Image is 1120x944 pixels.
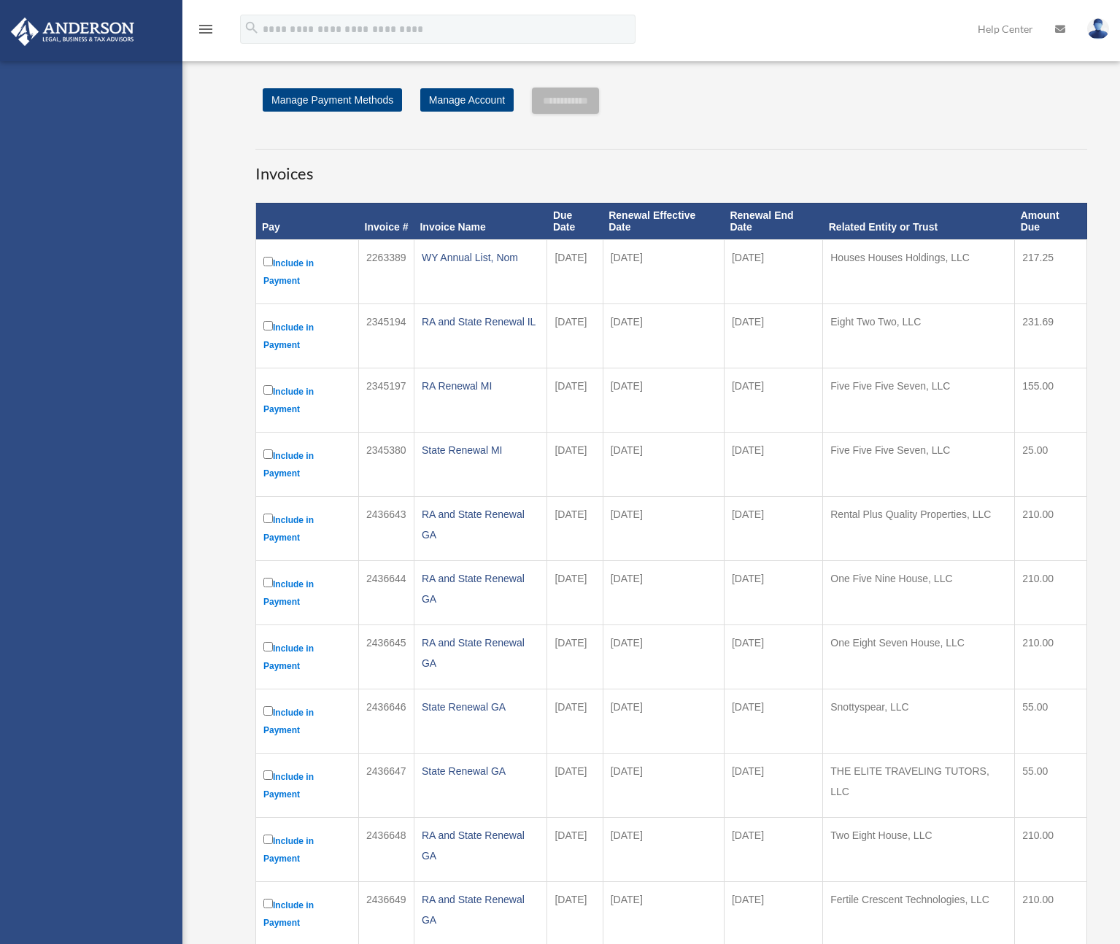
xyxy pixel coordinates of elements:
td: [DATE] [547,368,603,433]
input: Include in Payment [263,642,273,651]
input: Include in Payment [263,449,273,459]
td: 2345197 [359,368,414,433]
td: 155.00 [1015,368,1087,433]
td: [DATE] [603,561,724,625]
td: [DATE] [547,240,603,304]
div: RA Renewal MI [422,376,539,396]
th: Due Date [547,203,603,240]
td: [DATE] [603,240,724,304]
label: Include in Payment [263,382,351,418]
input: Include in Payment [263,321,273,330]
td: [DATE] [603,689,724,754]
input: Include in Payment [263,899,273,908]
div: RA and State Renewal IL [422,312,539,332]
td: 217.25 [1015,240,1087,304]
div: State Renewal MI [422,440,539,460]
td: [DATE] [603,625,724,689]
input: Include in Payment [263,578,273,587]
td: 210.00 [1015,818,1087,882]
input: Include in Payment [263,770,273,780]
div: RA and State Renewal GA [422,568,539,609]
td: 55.00 [1015,754,1087,818]
td: [DATE] [724,240,822,304]
label: Include in Payment [263,639,351,675]
label: Include in Payment [263,896,351,932]
td: 2436644 [359,561,414,625]
td: 25.00 [1015,433,1087,497]
td: One Eight Seven House, LLC [823,625,1015,689]
div: RA and State Renewal GA [422,889,539,930]
td: [DATE] [724,818,822,882]
input: Include in Payment [263,385,273,395]
td: [DATE] [603,754,724,818]
label: Include in Payment [263,511,351,546]
td: [DATE] [547,818,603,882]
label: Include in Payment [263,254,351,290]
th: Renewal End Date [724,203,822,240]
div: State Renewal GA [422,761,539,781]
label: Include in Payment [263,446,351,482]
td: 2436645 [359,625,414,689]
th: Invoice Name [414,203,547,240]
td: [DATE] [724,433,822,497]
td: [DATE] [603,818,724,882]
td: 2436647 [359,754,414,818]
td: Eight Two Two, LLC [823,304,1015,368]
input: Include in Payment [263,257,273,266]
td: 2263389 [359,240,414,304]
td: 2436646 [359,689,414,754]
h3: Invoices [255,149,1087,185]
td: [DATE] [547,304,603,368]
img: User Pic [1087,18,1109,39]
td: [DATE] [547,689,603,754]
td: Snottyspear, LLC [823,689,1015,754]
td: 210.00 [1015,497,1087,561]
td: 55.00 [1015,689,1087,754]
td: Two Eight House, LLC [823,818,1015,882]
td: [DATE] [603,433,724,497]
td: 231.69 [1015,304,1087,368]
div: RA and State Renewal GA [422,825,539,866]
label: Include in Payment [263,703,351,739]
td: [DATE] [603,368,724,433]
label: Include in Payment [263,575,351,611]
td: [DATE] [724,497,822,561]
input: Include in Payment [263,514,273,523]
th: Related Entity or Trust [823,203,1015,240]
td: [DATE] [603,304,724,368]
input: Include in Payment [263,706,273,716]
th: Amount Due [1015,203,1087,240]
td: 2436648 [359,818,414,882]
td: [DATE] [547,625,603,689]
div: RA and State Renewal GA [422,504,539,545]
td: Houses Houses Holdings, LLC [823,240,1015,304]
td: THE ELITE TRAVELING TUTORS, LLC [823,754,1015,818]
td: 210.00 [1015,561,1087,625]
td: [DATE] [603,497,724,561]
div: WY Annual List, Nom [422,247,539,268]
td: 2345194 [359,304,414,368]
td: 2436643 [359,497,414,561]
td: [DATE] [547,754,603,818]
label: Include in Payment [263,318,351,354]
td: Rental Plus Quality Properties, LLC [823,497,1015,561]
img: Anderson Advisors Platinum Portal [7,18,139,46]
th: Invoice # [359,203,414,240]
td: [DATE] [724,689,822,754]
i: menu [197,20,215,38]
div: State Renewal GA [422,697,539,717]
td: Five Five Five Seven, LLC [823,368,1015,433]
input: Include in Payment [263,835,273,844]
th: Renewal Effective Date [603,203,724,240]
td: 2345380 [359,433,414,497]
th: Pay [256,203,359,240]
a: menu [197,26,215,38]
td: [DATE] [547,433,603,497]
label: Include in Payment [263,767,351,803]
td: [DATE] [724,561,822,625]
a: Manage Account [420,88,514,112]
div: RA and State Renewal GA [422,632,539,673]
td: [DATE] [547,561,603,625]
td: Five Five Five Seven, LLC [823,433,1015,497]
td: [DATE] [724,625,822,689]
